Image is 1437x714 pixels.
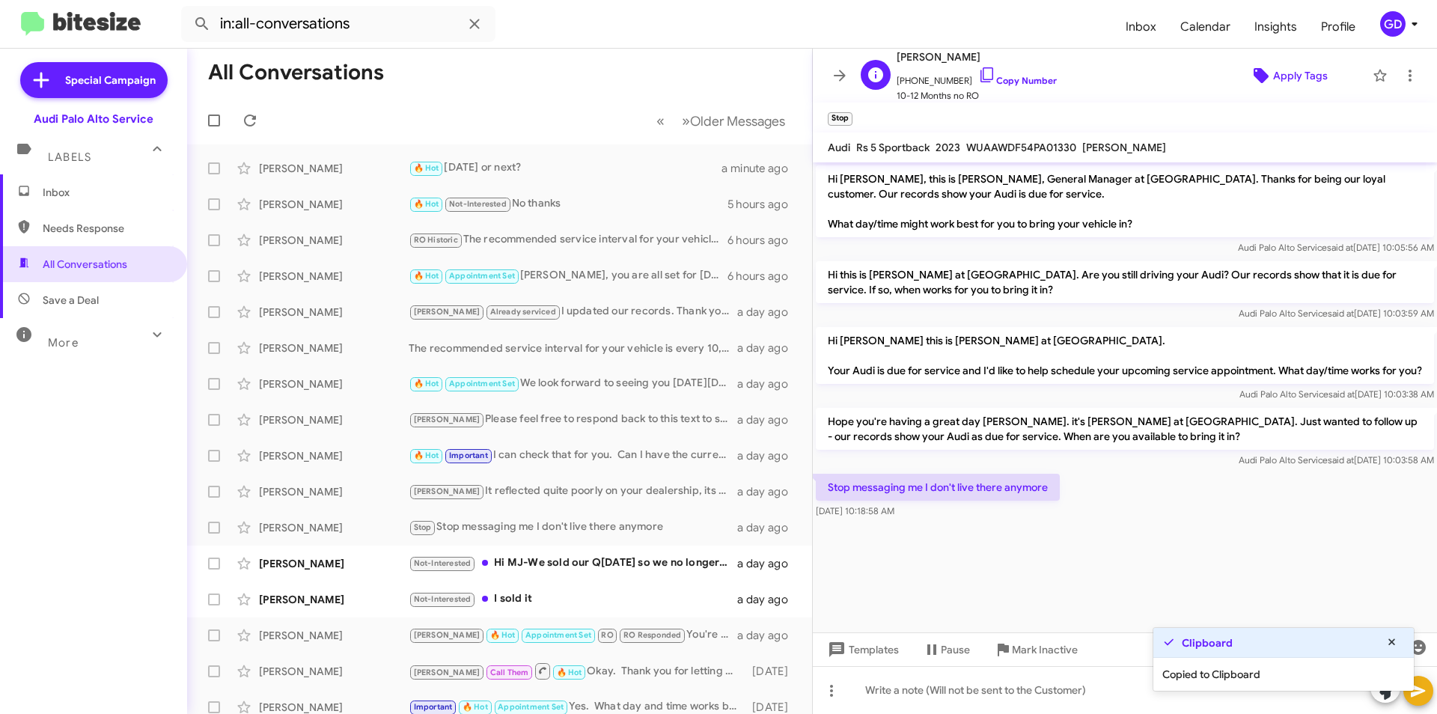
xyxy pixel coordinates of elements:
[941,636,970,663] span: Pause
[43,293,99,308] span: Save a Deal
[414,630,480,640] span: [PERSON_NAME]
[259,520,409,535] div: [PERSON_NAME]
[825,636,899,663] span: Templates
[828,141,850,154] span: Audi
[737,448,800,463] div: a day ago
[409,231,727,248] div: The recommended service interval for your vehicle is every 10,000 miles or 1 year, whichever come...
[259,161,409,176] div: [PERSON_NAME]
[737,628,800,643] div: a day ago
[259,628,409,643] div: [PERSON_NAME]
[181,6,495,42] input: Search
[1239,388,1434,400] span: Audi Palo Alto Service [DATE] 10:03:38 AM
[1153,658,1414,691] div: Copied to Clipboard
[557,668,582,677] span: 🔥 Hot
[498,702,564,712] span: Appointment Set
[1082,141,1166,154] span: [PERSON_NAME]
[414,235,458,245] span: RO Historic
[978,75,1057,86] a: Copy Number
[409,519,737,536] div: Stop messaging me I don't live there anymore
[1328,388,1355,400] span: said at
[43,221,170,236] span: Needs Response
[208,61,384,85] h1: All Conversations
[690,113,785,129] span: Older Messages
[816,408,1434,450] p: Hope you're having a great day [PERSON_NAME]. it's [PERSON_NAME] at [GEOGRAPHIC_DATA]. Just wante...
[737,376,800,391] div: a day ago
[65,73,156,88] span: Special Campaign
[737,412,800,427] div: a day ago
[414,415,480,424] span: [PERSON_NAME]
[816,165,1434,237] p: Hi [PERSON_NAME], this is [PERSON_NAME], General Manager at [GEOGRAPHIC_DATA]. Thanks for being o...
[727,233,800,248] div: 6 hours ago
[737,341,800,356] div: a day ago
[409,411,737,428] div: Please feel free to respond back to this text to schedule or call us at [PHONE_NUMBER] when you a...
[1367,11,1421,37] button: GD
[414,451,439,460] span: 🔥 Hot
[525,630,591,640] span: Appointment Set
[414,379,439,388] span: 🔥 Hot
[259,664,409,679] div: [PERSON_NAME]
[1273,62,1328,89] span: Apply Tags
[409,626,737,644] div: You're welcome.
[409,483,737,500] div: It reflected quite poorly on your dealership, its management, and [PERSON_NAME].
[1380,11,1406,37] div: GD
[259,269,409,284] div: [PERSON_NAME]
[897,48,1057,66] span: [PERSON_NAME]
[721,161,800,176] div: a minute ago
[682,112,690,130] span: »
[982,636,1090,663] button: Mark Inactive
[259,376,409,391] div: [PERSON_NAME]
[414,702,453,712] span: Important
[34,112,153,126] div: Audi Palo Alto Service
[490,630,516,640] span: 🔥 Hot
[1012,636,1078,663] span: Mark Inactive
[409,341,737,356] div: The recommended service interval for your vehicle is every 10,000 miles or 1 year, whichever come...
[737,556,800,571] div: a day ago
[1309,5,1367,49] span: Profile
[490,668,529,677] span: Call Them
[1168,5,1242,49] a: Calendar
[816,327,1434,384] p: Hi [PERSON_NAME] this is [PERSON_NAME] at [GEOGRAPHIC_DATA]. Your Audi is due for service and I'd...
[409,267,727,284] div: [PERSON_NAME], you are all set for [DATE] 9 AM. We will see you then and hope you have a wonderfu...
[259,592,409,607] div: [PERSON_NAME]
[727,269,800,284] div: 6 hours ago
[449,271,515,281] span: Appointment Set
[414,307,480,317] span: [PERSON_NAME]
[1182,635,1233,650] strong: Clipboard
[409,447,737,464] div: I can check that for you. Can I have the current mileage on your vehicle?
[601,630,613,640] span: RO
[463,702,488,712] span: 🔥 Hot
[259,484,409,499] div: [PERSON_NAME]
[816,474,1060,501] p: Stop messaging me I don't live there anymore
[409,195,727,213] div: No thanks
[1327,242,1353,253] span: said at
[414,163,439,173] span: 🔥 Hot
[1328,454,1354,466] span: said at
[48,150,91,164] span: Labels
[1114,5,1168,49] a: Inbox
[1242,5,1309,49] a: Insights
[647,106,674,136] button: Previous
[414,486,480,496] span: [PERSON_NAME]
[414,199,439,209] span: 🔥 Hot
[259,412,409,427] div: [PERSON_NAME]
[409,303,737,320] div: I updated our records. Thank you for letting us know. Have a wonderful day!
[1238,242,1434,253] span: Audi Palo Alto Service [DATE] 10:05:56 AM
[43,185,170,200] span: Inbox
[43,257,127,272] span: All Conversations
[409,375,737,392] div: We look forward to seeing you [DATE][DATE]. Thank you and have a wonderful day!
[673,106,794,136] button: Next
[259,233,409,248] div: [PERSON_NAME]
[1328,308,1354,319] span: said at
[449,199,507,209] span: Not-Interested
[259,305,409,320] div: [PERSON_NAME]
[259,448,409,463] div: [PERSON_NAME]
[737,520,800,535] div: a day ago
[897,66,1057,88] span: [PHONE_NUMBER]
[816,261,1434,303] p: Hi this is [PERSON_NAME] at [GEOGRAPHIC_DATA]. Are you still driving your Audi? Our records show ...
[813,636,911,663] button: Templates
[897,88,1057,103] span: 10-12 Months no RO
[936,141,960,154] span: 2023
[414,522,432,532] span: Stop
[409,591,737,608] div: I sold it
